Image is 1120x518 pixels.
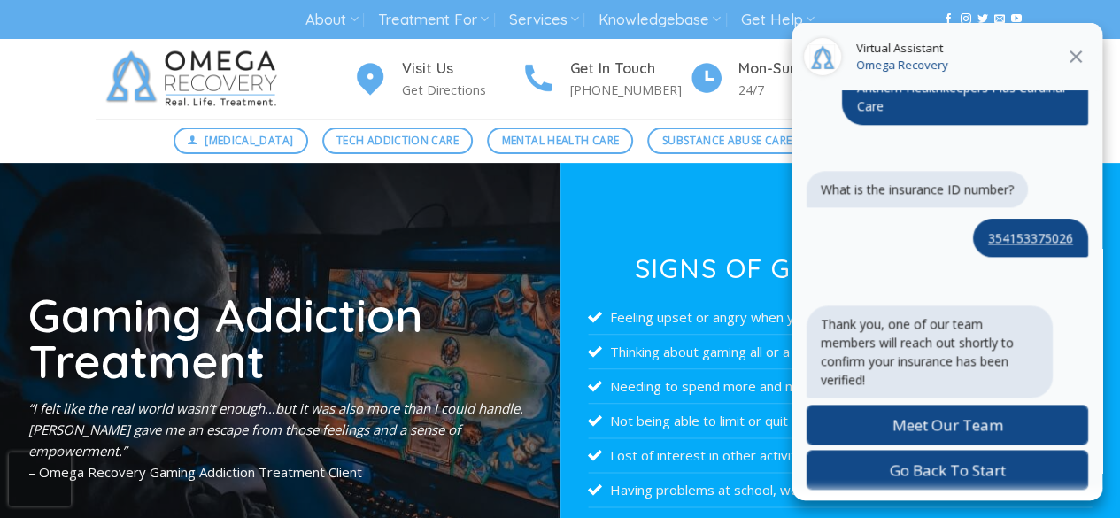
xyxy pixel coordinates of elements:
[174,128,308,154] a: [MEDICAL_DATA]
[588,369,1092,404] li: Needing to spend more and more time playing to feel better.
[28,398,532,483] p: – Omega Recovery Gaming Addiction Treatment Client
[352,58,521,101] a: Visit Us Get Directions
[647,128,806,154] a: Substance Abuse Care
[570,80,689,100] p: [PHONE_NUMBER]
[508,4,578,36] a: Services
[588,300,1092,335] li: Feeling upset or angry when you can’t play.
[588,255,1092,282] h3: Signs of Gaming Addiction
[599,4,721,36] a: Knowledgebase
[402,80,521,100] p: Get Directions
[521,58,689,101] a: Get In Touch [PHONE_NUMBER]
[205,132,293,149] span: [MEDICAL_DATA]
[588,438,1092,473] li: Lost of interest in other activities you used to like.
[487,128,633,154] a: Mental Health Care
[662,132,792,149] span: Substance Abuse Care
[322,128,474,154] a: Tech Addiction Care
[9,452,71,506] iframe: reCAPTCHA
[305,4,358,36] a: About
[741,4,815,36] a: Get Help
[738,58,857,81] h4: Mon-Sun
[570,58,689,81] h4: Get In Touch
[336,132,459,149] span: Tech Addiction Care
[588,473,1092,507] li: Having problems at school, work, or home because of your gaming
[378,4,489,36] a: Treatment For
[502,132,619,149] span: Mental Health Care
[960,13,970,26] a: Follow on Instagram
[96,39,295,119] img: Omega Recovery
[943,13,954,26] a: Follow on Facebook
[28,399,523,460] em: “I felt like the real world wasn’t enough…but it was also more than I could handle. [PERSON_NAME]...
[994,13,1005,26] a: Send us an email
[402,58,521,81] h4: Visit Us
[588,335,1092,369] li: Thinking about gaming all or a lot of the time
[588,404,1092,438] li: Not being able to limit or quit playing video games.
[977,13,988,26] a: Follow on Twitter
[738,80,857,100] p: 24/7
[1011,13,1022,26] a: Follow on YouTube
[28,291,532,384] h1: Gaming Addiction Treatment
